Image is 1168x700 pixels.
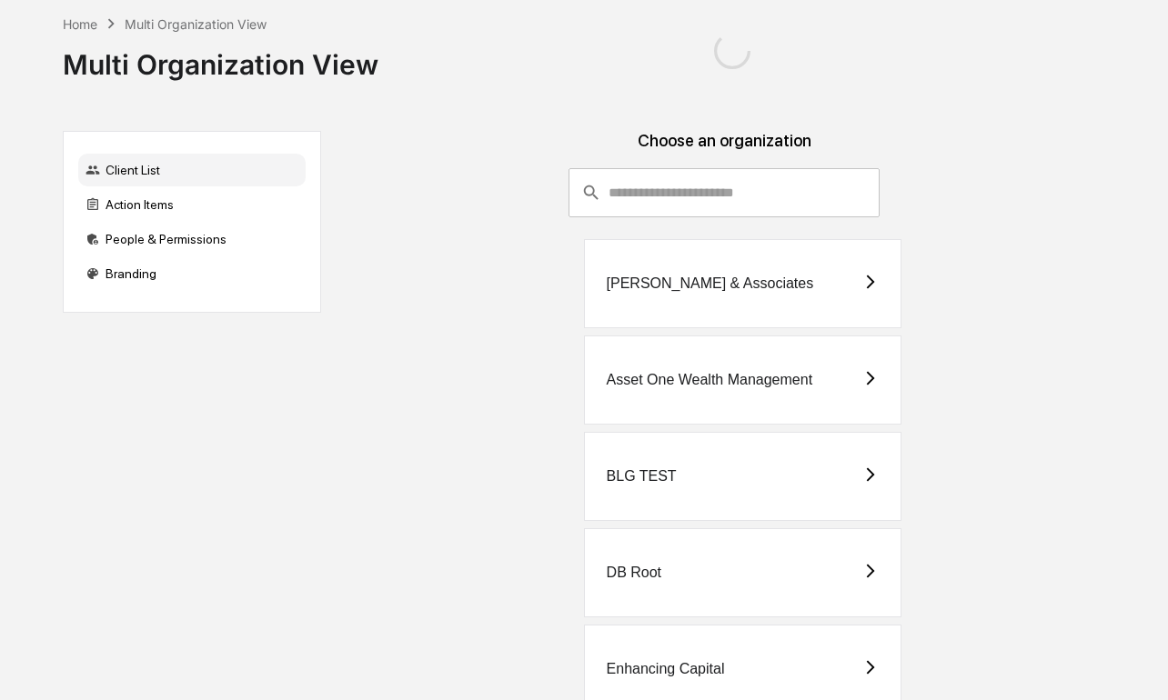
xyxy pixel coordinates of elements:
[63,34,378,81] div: Multi Organization View
[607,372,813,388] div: Asset One Wealth Management
[78,188,306,221] div: Action Items
[125,16,267,32] div: Multi Organization View
[78,154,306,186] div: Client List
[607,661,725,677] div: Enhancing Capital
[78,223,306,255] div: People & Permissions
[63,16,97,32] div: Home
[607,468,677,485] div: BLG TEST
[569,168,880,217] div: consultant-dashboard__filter-organizations-search-bar
[607,565,661,581] div: DB Root
[336,131,1114,168] div: Choose an organization
[78,257,306,290] div: Branding
[607,275,814,292] div: [PERSON_NAME] & Associates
